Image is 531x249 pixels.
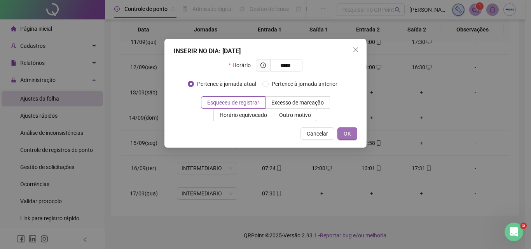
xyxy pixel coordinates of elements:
[220,112,267,118] span: Horário equivocado
[207,99,259,106] span: Esqueceu de registrar
[269,80,341,88] span: Pertence à jornada anterior
[229,59,255,71] label: Horário
[194,80,259,88] span: Pertence à jornada atual
[353,47,359,53] span: close
[344,129,351,138] span: OK
[307,129,328,138] span: Cancelar
[337,127,357,140] button: OK
[505,223,523,241] iframe: Intercom live chat
[271,99,324,106] span: Excesso de marcação
[349,44,362,56] button: Close
[174,47,357,56] div: INSERIR NO DIA : [DATE]
[521,223,527,229] span: 5
[260,63,266,68] span: clock-circle
[279,112,311,118] span: Outro motivo
[300,127,334,140] button: Cancelar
